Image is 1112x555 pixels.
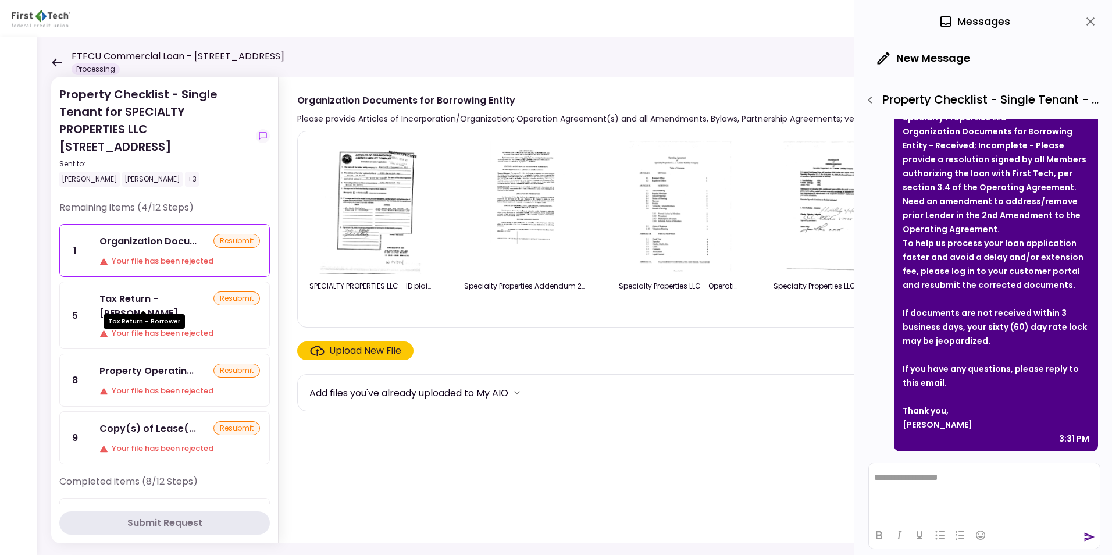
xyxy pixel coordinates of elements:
div: resubmit [213,234,260,248]
span: Click here to upload the required document [297,341,414,360]
div: 9 [60,412,90,464]
a: 2EIN Letterapproved [59,498,270,532]
div: Messages [939,13,1010,30]
div: 8 [60,354,90,406]
button: Submit Request [59,511,270,535]
button: Italic [889,527,909,543]
a: 9Copy(s) of Lease(s) and Amendment(s)resubmitYour file has been rejected [59,411,270,464]
iframe: Rich Text Area [869,463,1100,521]
div: Organization Documents for Borrowing EntityPlease provide Articles of Incorporation/Organization;... [278,77,1089,543]
div: 5 [60,282,90,348]
div: Processing [72,63,120,75]
a: 8Property Operating StatementsresubmitYour file has been rejected [59,354,270,407]
button: Bullet list [930,527,950,543]
button: Bold [869,527,889,543]
strong: Organization Documents for Borrowing Entity - Received; Incomplete - Please provide a resolution ... [903,126,1086,193]
div: Property Operating Statements [99,364,194,378]
strong: Specialty Properties LLC [903,112,1007,123]
div: Submit Request [127,516,202,530]
button: Underline [910,527,929,543]
div: Add files you've already uploaded to My AIO [309,386,508,400]
div: [PERSON_NAME] [903,418,1089,432]
button: New Message [868,43,979,73]
button: Emojis [971,527,990,543]
button: send [1084,531,1095,543]
div: If documents are not received within 3 business days, your sixty (60) day rate lock may be jeopar... [903,306,1089,348]
div: Specialty Properties Addendum 2.pdf [464,281,586,291]
div: Tax Return - Borrower [104,314,185,329]
button: close [1081,12,1100,31]
div: +3 [185,172,199,187]
a: 1Organization Documents for Borrowing EntityresubmitYour file has been rejected [59,224,270,277]
div: Sent to: [59,159,251,169]
div: SPECIALTY PROPERTIES LLC - ID plain copy.pdf [309,281,432,291]
div: Your file has been rejected [99,385,260,397]
div: Organization Documents for Borrowing Entity [297,93,978,108]
img: Partner icon [12,10,70,27]
div: 1 [60,225,90,276]
div: Completed items (8/12 Steps) [59,475,270,498]
div: Thank you, [903,404,1089,418]
div: Your file has been rejected [99,255,260,267]
div: Remaining items (4/12 Steps) [59,201,270,224]
div: 3:31 PM [1059,432,1089,446]
h1: FTFCU Commercial Loan - [STREET_ADDRESS] [72,49,284,63]
div: To help us process your loan application faster and avoid a delay and/or extension fee, please lo... [903,236,1089,292]
div: Upload New File [329,344,401,358]
div: 2 [60,499,90,532]
button: Numbered list [950,527,970,543]
div: resubmit [213,364,260,378]
div: Tax Return - Borrower [99,291,213,321]
button: more [508,384,526,401]
button: show-messages [256,129,270,143]
div: Specialty Properties LLC - Operating Agreement.pdf [619,281,741,291]
a: 5Tax Return - BorrowerresubmitYour file has been rejected [59,282,270,349]
div: Your file has been rejected [99,328,260,339]
div: Please provide Articles of Incorporation/Organization; Operation Agreement(s) and all Amendments,... [297,112,978,126]
div: resubmit [213,421,260,435]
strong: Need an amendment to address/remove prior Lender in the 2nd Amendment to the Operating Agreement. [903,195,1081,235]
div: Specialty Properties LLC - Operating Agreement First Amendment.pdf [774,281,896,291]
div: resubmit [213,291,260,305]
div: Your file has been rejected [99,443,260,454]
div: Organization Documents for Borrowing Entity [99,234,197,248]
div: [PERSON_NAME] [122,172,183,187]
div: [PERSON_NAME] [59,172,120,187]
div: Property Checklist - Single Tenant for SPECIALTY PROPERTIES LLC [STREET_ADDRESS] [59,86,251,187]
div: Copy(s) of Lease(s) and Amendment(s) [99,421,196,436]
div: If you have any questions, please reply to this email. [903,362,1089,390]
div: Property Checklist - Single Tenant - Organization Documents for Borrowing Entity [860,90,1100,110]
